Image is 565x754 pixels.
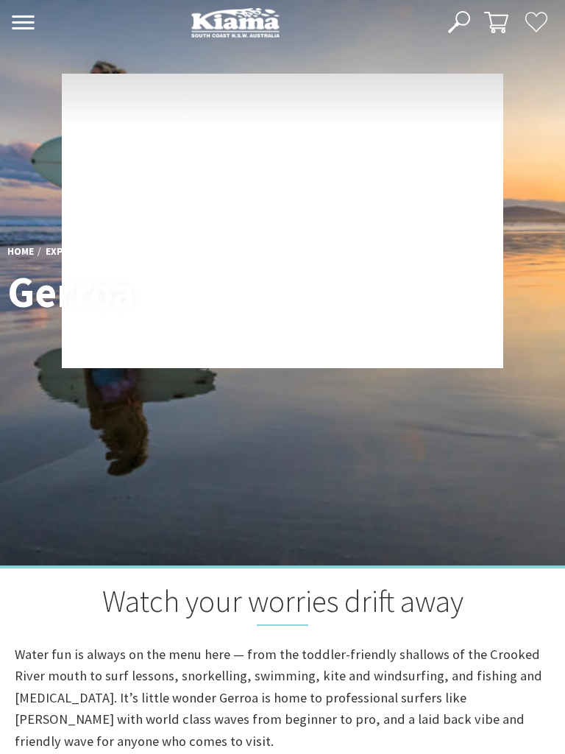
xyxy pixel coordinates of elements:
a: Home [7,245,34,259]
p: Water fun is always on the menu here — from the toddler-friendly shallows of the Crooked River mo... [15,644,550,752]
img: Kiama Logo [191,7,280,38]
h2: Watch your worries drift away [15,583,550,626]
h1: Gerroa [7,269,423,316]
li: Gerroa [202,244,237,260]
a: Explore [46,245,88,259]
img: blank image [62,74,503,368]
a: Towns & Villages [99,245,188,259]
